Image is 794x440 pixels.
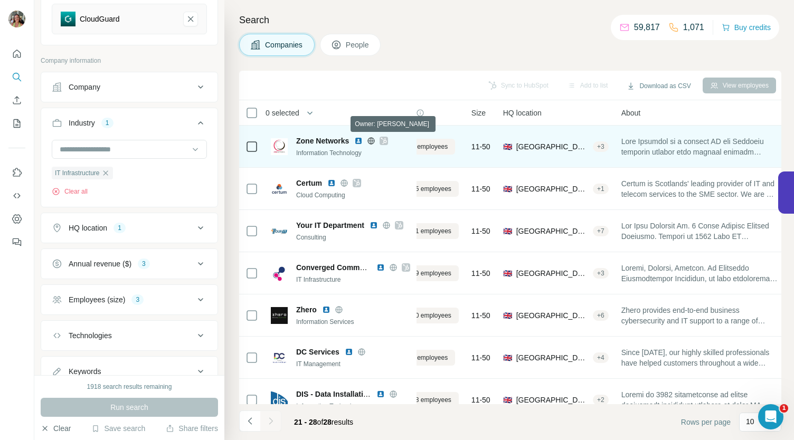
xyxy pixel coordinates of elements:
[271,265,288,282] img: Logo of Converged Communication Solutions
[22,279,177,290] div: AI Agent and team can help
[87,382,172,391] div: 1918 search results remaining
[376,181,459,197] button: View 35 employees
[52,187,88,196] button: Clear all
[516,226,589,236] span: [GEOGRAPHIC_DATA], [GEOGRAPHIC_DATA]
[396,142,448,151] span: View 5 employees
[471,141,490,152] span: 11-50
[471,310,490,321] span: 11-50
[69,259,131,269] div: Annual revenue ($)
[296,220,364,231] span: Your IT Department
[396,226,451,236] span: View 21 employees
[376,263,385,272] img: LinkedIn logo
[593,311,609,320] div: + 6
[503,310,512,321] span: 🇬🇧
[296,178,322,188] span: Certum
[8,163,25,182] button: Use Surfe on LinkedIn
[681,417,731,427] span: Rows per page
[593,269,609,278] div: + 3
[61,12,75,26] img: CloudGuard-logo
[294,418,353,426] span: results
[503,226,512,236] span: 🇬🇧
[621,389,778,410] span: Loremi do 3982 sitametconse ad elitse doeiusmodt incididunt utlabore et dolor MA ALI’e adm ven-qu...
[21,75,190,129] p: Hi [PERSON_NAME][EMAIL_ADDRESS][DOMAIN_NAME] 👋
[41,423,71,434] button: Clear
[166,423,218,434] button: Share filters
[296,304,317,315] span: Zhero
[294,418,317,426] span: 21 - 28
[516,184,589,194] span: [GEOGRAPHIC_DATA], [GEOGRAPHIC_DATA], [GEOGRAPHIC_DATA]
[41,74,218,100] button: Company
[354,137,363,145] img: LinkedIn logo
[296,233,410,242] div: Consulting
[296,401,410,411] div: Information Technology
[621,305,778,326] span: Zhero provides end-to-end business cybersecurity and IT support to a range of industries. Some in...
[593,353,609,362] div: + 4
[376,392,459,408] button: View 18 employees
[124,17,145,38] img: Profile image for Aurélie
[21,129,190,147] p: How can we help?
[471,395,490,405] span: 11-50
[8,209,25,228] button: Dashboard
[370,221,378,229] img: LinkedIn logo
[345,348,353,356] img: LinkedIn logo
[296,263,428,272] span: Converged Communication Solutions
[327,179,336,187] img: LinkedIn logo
[41,110,218,140] button: Industry1
[8,186,25,205] button: Use Surfe API
[376,265,459,281] button: View 29 employees
[471,352,490,363] span: 11-50
[41,215,218,241] button: HQ location1
[471,268,490,279] span: 11-50
[503,184,512,194] span: 🇬🇧
[271,391,288,408] img: Logo of DIS - Data Installation AND Supplies
[516,268,589,279] span: [GEOGRAPHIC_DATA], [GEOGRAPHIC_DATA], [GEOGRAPHIC_DATA]
[271,223,288,240] img: Logo of Your IT Department
[503,268,512,279] span: 🇬🇧
[8,114,25,133] button: My lists
[396,311,451,320] span: View 50 employees
[182,17,201,36] div: Close
[683,21,704,34] p: 1,071
[471,108,486,118] span: Size
[503,352,512,363] span: 🇬🇧
[22,169,190,180] h2: Status Surfe
[131,295,144,304] div: 3
[167,356,184,363] span: Help
[346,40,370,50] span: People
[722,20,771,35] button: Buy credits
[21,20,31,37] img: logo
[516,141,589,152] span: [GEOGRAPHIC_DATA], [GEOGRAPHIC_DATA], [GEOGRAPHIC_DATA]
[376,390,385,398] img: LinkedIn logo
[516,395,589,405] span: [GEOGRAPHIC_DATA], [GEOGRAPHIC_DATA], [GEOGRAPHIC_DATA]
[41,56,218,65] p: Company information
[396,395,451,405] span: View 18 employees
[22,209,190,221] div: All services are online
[69,223,107,233] div: HQ location
[296,390,423,398] span: DIS - Data Installation AND Supplies
[88,356,124,363] span: Messages
[621,178,778,199] span: Certum is Scotlands'​ leading provider of IT and telecom services to the SME sector. We are a Mic...
[41,323,218,348] button: Technologies
[41,287,218,312] button: Employees (size)3
[322,305,330,314] img: LinkedIn logo
[619,78,698,94] button: Download as CSV
[101,118,114,128] div: 1
[593,226,609,236] div: + 7
[239,13,781,27] h4: Search
[8,44,25,63] button: Quick start
[271,180,288,197] img: Logo of Certum
[471,226,490,236] span: 11-50
[8,91,25,110] button: Enrich CSV
[55,168,99,178] span: IT Infrastructure
[271,349,288,366] img: Logo of DC Services
[11,259,201,299] div: Ask a questionAI Agent and team can help
[271,307,288,324] img: Logo of Zhero
[396,353,448,362] span: View 3 employees
[516,352,589,363] span: [GEOGRAPHIC_DATA], [GEOGRAPHIC_DATA], [GEOGRAPHIC_DATA]
[323,418,332,426] span: 28
[503,108,542,118] span: HQ location
[239,410,260,432] button: Navigate to previous page
[8,11,25,27] img: Avatar
[271,138,288,155] img: Logo of Zone Networks
[69,118,95,128] div: Industry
